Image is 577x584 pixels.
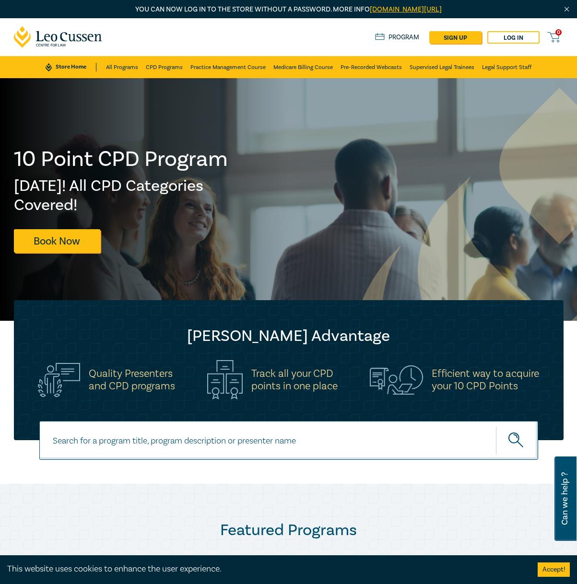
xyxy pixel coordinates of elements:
[410,56,474,78] a: Supervised Legal Trainees
[560,462,569,535] span: Can we help ?
[251,367,338,392] h5: Track all your CPD points in one place
[14,229,100,253] a: Book Now
[106,56,138,78] a: All Programs
[555,29,562,35] span: 0
[33,327,544,346] h2: [PERSON_NAME] Advantage
[14,521,564,540] h2: Featured Programs
[146,56,183,78] a: CPD Programs
[538,562,570,577] button: Accept cookies
[14,176,229,215] h2: [DATE]! All CPD Categories Covered!
[14,4,564,15] p: You can now log in to the store without a password. More info
[482,56,531,78] a: Legal Support Staff
[432,367,539,392] h5: Efficient way to acquire your 10 CPD Points
[563,5,571,13] img: Close
[46,63,96,71] a: Store Home
[341,56,402,78] a: Pre-Recorded Webcasts
[39,421,538,460] input: Search for a program title, program description or presenter name
[190,56,266,78] a: Practice Management Course
[370,5,442,14] a: [DOMAIN_NAME][URL]
[273,56,333,78] a: Medicare Billing Course
[38,363,80,397] img: Quality Presenters<br>and CPD programs
[370,365,423,394] img: Efficient way to acquire<br>your 10 CPD Points
[487,31,540,44] a: Log in
[429,31,482,44] a: sign up
[7,563,523,575] div: This website uses cookies to enhance the user experience.
[89,367,175,392] h5: Quality Presenters and CPD programs
[14,147,229,172] h1: 10 Point CPD Program
[375,33,420,42] a: Program
[207,360,243,399] img: Track all your CPD<br>points in one place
